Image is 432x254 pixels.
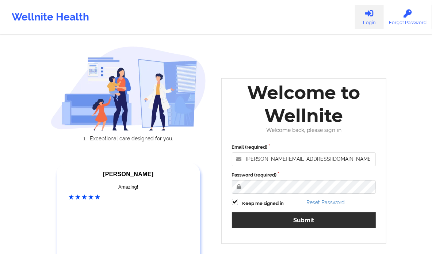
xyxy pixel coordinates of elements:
[51,46,206,130] img: wellnite-auth-hero_200.c722682e.png
[232,152,376,166] input: Email address
[232,171,376,179] label: Password (required)
[103,171,153,177] span: [PERSON_NAME]
[232,212,376,228] button: Submit
[69,183,188,191] div: Amazing!
[227,81,381,127] div: Welcome to Wellnite
[383,5,432,29] a: Forgot Password
[232,144,376,151] label: Email (required)
[227,127,381,133] div: Welcome back, please sign in
[306,200,345,205] a: Reset Password
[355,5,383,29] a: Login
[57,136,206,141] li: Exceptional care designed for you.
[242,200,284,207] label: Keep me signed in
